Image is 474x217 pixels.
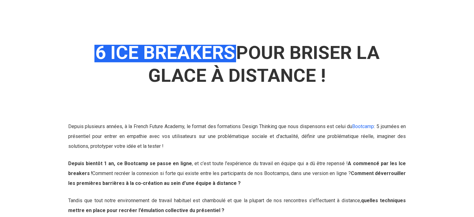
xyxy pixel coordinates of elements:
[68,161,192,166] strong: Depuis bientôt 1 an, ce Bootcamp se passe en ligne
[68,123,406,149] span: : 5 journées en présentiel pour entrer en empathie avec vos utilisateurs sur une problématique so...
[94,42,236,64] em: 6 ICE BREAKERS
[68,161,406,176] span: , et c’est toute l’expérience du travail en équipe qui a dû être repensé !
[68,198,406,213] strong: quelles techniques mettre en place pour recréer l’émulation collective du présentiel ?
[68,198,406,213] span: Tandis que tout notre environnement de travail habituel est chamboulé et que la plupart de nos re...
[68,123,374,129] span: Depuis plusieurs années, à la French Future Academy, le format des formations Design Thinking que...
[94,42,380,86] strong: POUR BRISER LA GLACE À DISTANCE !
[68,170,406,186] strong: Comment déverrouiller les premières barrières à la co-création au sein d’une équipe à distance ?
[68,161,406,176] strong: A commencé par les Ice breakers !
[68,170,406,186] span: Comment recréer la connexion si forte qui existe entre les participants de nos Bootcamps, dans un...
[352,123,374,129] a: Bootcamp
